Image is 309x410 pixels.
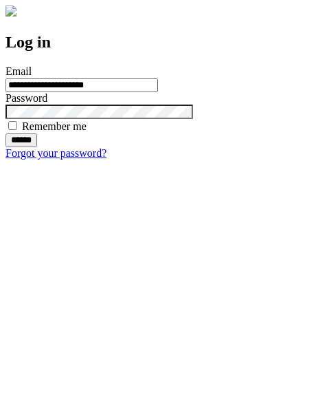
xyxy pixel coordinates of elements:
label: Password [5,92,47,104]
h2: Log in [5,33,304,52]
img: logo-4e3dc11c47720685a147b03b5a06dd966a58ff35d612b21f08c02c0306f2b779.png [5,6,16,17]
label: Email [5,65,32,77]
a: Forgot your password? [5,147,106,159]
label: Remember me [22,120,87,132]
